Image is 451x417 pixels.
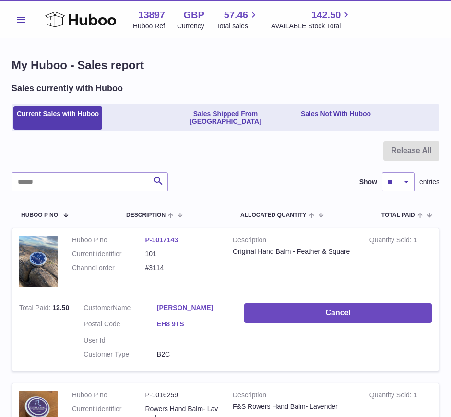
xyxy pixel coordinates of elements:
[133,22,165,31] div: Huboo Ref
[183,9,204,22] strong: GBP
[216,22,259,31] span: Total sales
[359,178,377,187] label: Show
[216,9,259,31] a: 57.46 Total sales
[233,247,355,256] div: Original Hand Balm - Feather & Square
[157,320,230,329] a: EH8 9TS
[177,22,204,31] div: Currency
[83,303,157,315] dt: Name
[12,58,439,73] h1: My Huboo - Sales report
[72,250,145,259] dt: Current identifier
[21,212,58,218] span: Huboo P no
[233,402,355,411] div: F&S Rowers Hand Balm- Lavender
[83,304,113,311] span: Customer
[224,9,248,22] span: 57.46
[381,212,415,218] span: Total paid
[157,303,230,312] a: [PERSON_NAME]
[145,250,219,259] dd: 101
[362,228,439,297] td: 1
[145,263,219,273] dd: #3114
[12,83,123,94] h2: Sales currently with Huboo
[72,391,145,400] dt: Huboo P no
[157,350,230,359] dd: B2C
[271,9,352,31] a: 142.50 AVAILABLE Stock Total
[126,212,166,218] span: Description
[369,391,414,401] strong: Quantity Sold
[72,263,145,273] dt: Channel order
[72,236,145,245] dt: Huboo P no
[83,336,157,345] dt: User Id
[138,9,165,22] strong: 13897
[369,236,414,246] strong: Quantity Sold
[13,106,102,130] a: Current Sales with Huboo
[83,350,157,359] dt: Customer Type
[52,304,69,311] span: 12.50
[145,391,219,400] dd: P-1016259
[297,106,374,130] a: Sales Not With Huboo
[19,304,52,314] strong: Total Paid
[244,303,432,323] button: Cancel
[271,22,352,31] span: AVAILABLE Stock Total
[240,212,307,218] span: ALLOCATED Quantity
[311,9,341,22] span: 142.50
[419,178,439,187] span: entries
[145,236,178,244] a: P-1017143
[233,236,355,247] strong: Description
[83,320,157,331] dt: Postal Code
[233,391,355,402] strong: Description
[155,106,296,130] a: Sales Shipped From [GEOGRAPHIC_DATA]
[19,236,58,287] img: il_fullxfull.5545322717_sv0z.jpg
